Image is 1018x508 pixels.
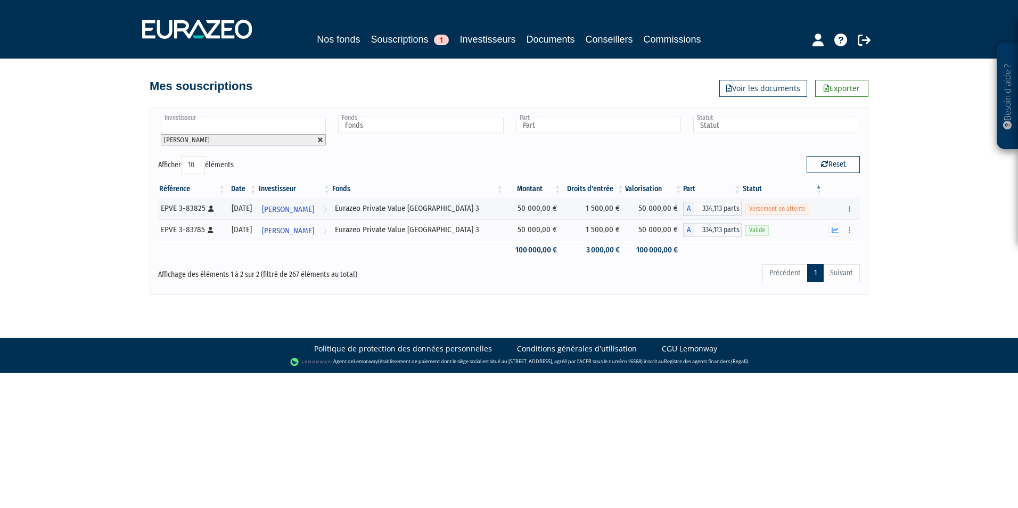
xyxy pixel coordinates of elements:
[504,198,562,219] td: 50 000,00 €
[807,156,860,173] button: Reset
[258,198,331,219] a: [PERSON_NAME]
[158,180,226,198] th: Référence : activer pour trier la colonne par ordre croissant
[262,221,314,241] span: [PERSON_NAME]
[745,204,809,214] span: Versement en attente
[208,227,214,233] i: [Français] Personne physique
[323,200,327,219] i: Voir l'investisseur
[331,180,504,198] th: Fonds: activer pour trier la colonne par ordre croissant
[181,156,205,174] select: Afficheréléments
[562,241,626,259] td: 3 000,00 €
[158,263,441,280] div: Affichage des éléments 1 à 2 sur 2 (filtré de 267 éléments au total)
[527,32,575,47] a: Documents
[517,343,637,354] a: Conditions générales d'utilisation
[625,198,683,219] td: 50 000,00 €
[208,206,214,212] i: [Français] Personne physique
[683,202,742,216] div: A - Eurazeo Private Value Europe 3
[258,180,331,198] th: Investisseur: activer pour trier la colonne par ordre croissant
[158,156,234,174] label: Afficher éléments
[664,358,748,365] a: Registre des agents financiers (Regafi)
[161,224,223,235] div: EPVE 3-83785
[683,223,742,237] div: A - Eurazeo Private Value Europe 3
[434,35,449,45] span: 1
[683,180,742,198] th: Part: activer pour trier la colonne par ordre croissant
[683,223,694,237] span: A
[262,200,314,219] span: [PERSON_NAME]
[504,219,562,241] td: 50 000,00 €
[694,202,742,216] span: 334,113 parts
[815,80,868,97] a: Exporter
[230,224,254,235] div: [DATE]
[719,80,807,97] a: Voir les documents
[745,225,769,235] span: Valide
[230,203,254,214] div: [DATE]
[317,32,360,47] a: Nos fonds
[354,358,378,365] a: Lemonway
[625,219,683,241] td: 50 000,00 €
[142,20,252,39] img: 1732889491-logotype_eurazeo_blanc_rvb.png
[150,80,252,93] h4: Mes souscriptions
[164,136,210,144] span: [PERSON_NAME]
[459,32,515,47] a: Investisseurs
[161,203,223,214] div: EPVE 3-83825
[504,241,562,259] td: 100 000,00 €
[335,224,500,235] div: Eurazeo Private Value [GEOGRAPHIC_DATA] 3
[625,180,683,198] th: Valorisation: activer pour trier la colonne par ordre croissant
[742,180,823,198] th: Statut : activer pour trier la colonne par ordre d&eacute;croissant
[694,223,742,237] span: 334,113 parts
[562,198,626,219] td: 1 500,00 €
[323,221,327,241] i: Voir l'investisseur
[226,180,258,198] th: Date: activer pour trier la colonne par ordre croissant
[1001,48,1014,144] p: Besoin d'aide ?
[683,202,694,216] span: A
[807,264,824,282] a: 1
[258,219,331,241] a: [PERSON_NAME]
[625,241,683,259] td: 100 000,00 €
[662,343,717,354] a: CGU Lemonway
[562,219,626,241] td: 1 500,00 €
[562,180,626,198] th: Droits d'entrée: activer pour trier la colonne par ordre croissant
[586,32,633,47] a: Conseillers
[504,180,562,198] th: Montant: activer pour trier la colonne par ordre croissant
[371,32,449,48] a: Souscriptions1
[644,32,701,47] a: Commissions
[290,357,331,367] img: logo-lemonway.png
[314,343,492,354] a: Politique de protection des données personnelles
[335,203,500,214] div: Eurazeo Private Value [GEOGRAPHIC_DATA] 3
[11,357,1007,367] div: - Agent de (établissement de paiement dont le siège social est situé au [STREET_ADDRESS], agréé p...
